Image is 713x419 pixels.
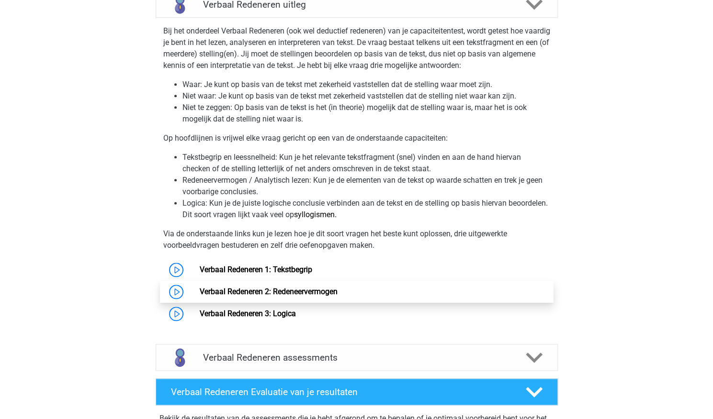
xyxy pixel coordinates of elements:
li: Niet te zeggen: Op basis van de tekst is het (in theorie) mogelijk dat de stelling waar is, maar ... [182,102,550,125]
a: syllogismen. [294,210,337,219]
p: Op hoofdlijnen is vrijwel elke vraag gericht op een van de onderstaande capaciteiten: [163,132,550,144]
li: Niet waar: Je kunt op basis van de tekst met zekerheid vaststellen dat de stelling niet waar kan ... [182,90,550,102]
li: Waar: Je kunt op basis van de tekst met zekerheid vaststellen dat de stelling waar moet zijn. [182,79,550,90]
li: Redeneervermogen / Analytisch lezen: Kun je de elementen van de tekst op waarde schatten en trek ... [182,175,550,198]
li: Logica: Kun je de juiste logische conclusie verbinden aan de tekst en de stelling op basis hierva... [182,198,550,221]
img: verbaal redeneren assessments [168,345,192,370]
h4: Verbaal Redeneren assessments [203,352,510,363]
a: Verbaal Redeneren 2: Redeneervermogen [200,287,338,296]
a: assessments Verbaal Redeneren assessments [152,344,562,371]
li: Tekstbegrip en leessnelheid: Kun je het relevante tekstfragment (snel) vinden en aan de hand hier... [182,152,550,175]
a: Verbaal Redeneren 1: Tekstbegrip [200,265,312,274]
a: Verbaal Redeneren 3: Logica [200,309,296,318]
h4: Verbaal Redeneren Evaluatie van je resultaten [171,386,510,397]
a: Verbaal Redeneren Evaluatie van je resultaten [152,378,562,405]
p: Via de onderstaande links kun je lezen hoe je dit soort vragen het beste kunt oplossen, drie uitg... [163,228,550,251]
p: Bij het onderdeel Verbaal Redeneren (ook wel deductief redeneren) van je capaciteitentest, wordt ... [163,25,550,71]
